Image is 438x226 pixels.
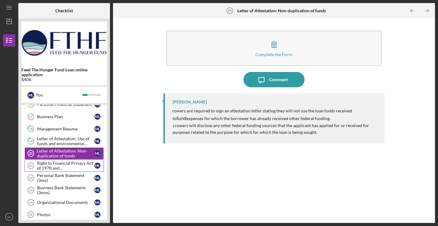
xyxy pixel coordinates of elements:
div: Comment [269,72,288,87]
div: Letter of Attestation: Use of funds and environmental compliance [37,136,94,146]
div: M L [94,187,100,193]
b: Checklist [55,8,73,13]
a: 21Right to Financial Privacy Act of 1978 and AcknowledgementML [24,160,104,172]
div: $40K [21,77,107,82]
b: Letter of Attestation: Non-duplication of funds [237,8,326,13]
button: ML [3,211,15,223]
div: Right to Financial Privacy Act of 1978 and Acknowledgement [37,161,94,171]
div: Photos [37,212,94,217]
div: Business Bank Statements (3mos) [37,185,94,195]
a: 18Management ResumeML [24,123,104,135]
div: Personal Bank Statement (3mo) [37,173,94,183]
div: Management Resume [37,126,94,131]
div: Business Plan [37,114,94,119]
div: [PERSON_NAME] [173,100,207,104]
tspan: 24 [29,201,33,204]
img: Product logo [21,24,107,61]
div: M L [94,150,100,156]
p: Borrowers are required to sign an attestation letter stating they will not use the loan funds rec... [173,107,378,122]
text: ML [7,215,11,219]
div: M L [94,163,100,169]
tspan: 23 [29,188,33,192]
tspan: 17 [29,115,32,119]
a: 24Organizational DocumentsML [24,196,104,209]
div: Organizational Documents [37,200,94,205]
a: 22Personal Bank Statement (3mo)ML [24,172,104,184]
span: fund [177,115,186,121]
div: You [36,90,82,100]
tspan: 19 [29,139,33,143]
div: M L [94,114,100,120]
tspan: 20 [228,9,232,13]
div: M L [27,92,34,99]
tspan: 16 [29,103,33,107]
tspan: 20 [29,152,33,155]
a: 19Letter of Attestation: Use of funds and environmental complianceML [24,135,104,147]
a: 17Business PlanML [24,111,104,123]
tspan: 22 [29,176,33,180]
div: M L [94,199,100,205]
tspan: 25 [29,213,33,217]
button: Complete the Form [166,31,381,66]
div: Complete the Form [255,52,292,57]
a: 25PhotosML [24,209,104,221]
b: Feed The Hunger Fund Loan online application [21,67,107,77]
button: Comment [243,72,305,87]
a: 20Letter of Attestation: Non-duplication of fundsML [24,147,104,160]
tspan: 21 [29,164,33,168]
div: M L [94,175,100,181]
div: M L [94,212,100,218]
div: M L [94,126,100,132]
p: Borrowers will disclose any other federal funding sources that the applicant has applied for or r... [173,122,378,136]
div: Letter of Attestation: Non-duplication of funds [37,149,94,158]
div: M L [94,138,100,144]
tspan: 18 [29,127,33,131]
a: 23Business Bank Statements (3mos)ML [24,184,104,196]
